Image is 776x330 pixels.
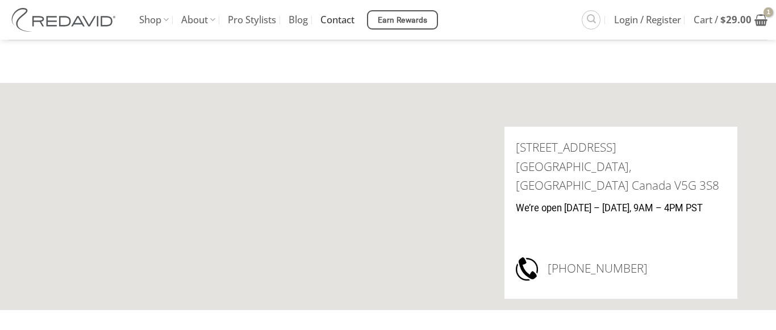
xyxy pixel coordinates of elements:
[516,138,726,195] h3: [STREET_ADDRESS] [GEOGRAPHIC_DATA], [GEOGRAPHIC_DATA] Canada V5G 3S8
[720,13,752,26] bdi: 29.00
[720,13,726,26] span: $
[582,10,600,29] a: Search
[9,8,122,32] img: REDAVID Salon Products | United States
[614,6,681,34] span: Login / Register
[516,201,726,216] p: We’re open [DATE] – [DATE], 9AM – 4PM PST
[367,10,438,30] a: Earn Rewards
[694,6,752,34] span: Cart /
[548,256,726,282] h3: [PHONE_NUMBER]
[378,14,428,27] span: Earn Rewards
